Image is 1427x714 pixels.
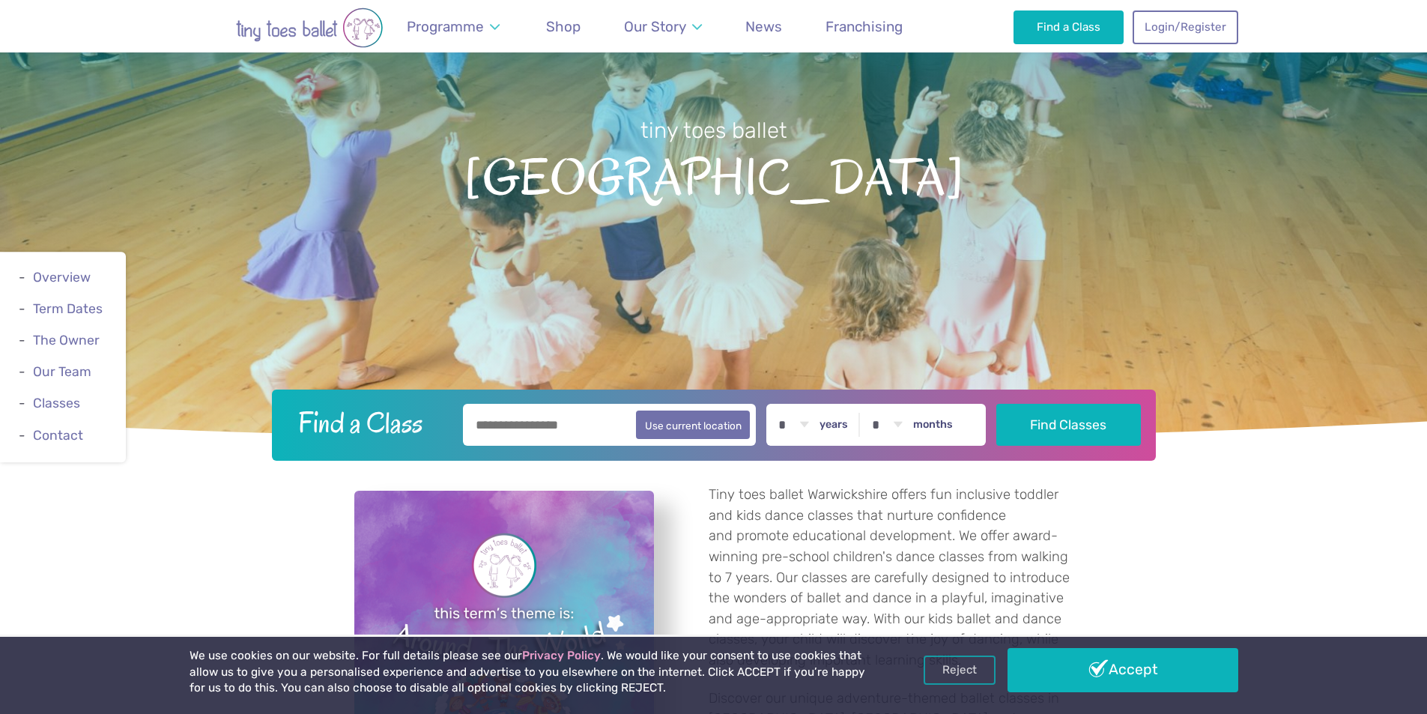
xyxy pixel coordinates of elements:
a: Privacy Policy [522,649,601,662]
h2: Find a Class [286,404,452,441]
span: [GEOGRAPHIC_DATA] [26,145,1401,206]
span: Franchising [825,18,903,35]
label: months [913,418,953,432]
button: Use current location [636,411,751,439]
small: tiny toes ballet [640,118,787,143]
a: Our Team [33,364,91,379]
a: Reject [924,656,996,684]
a: Programme [400,9,507,44]
span: Shop [546,18,581,35]
span: Programme [407,18,484,35]
a: Overview [33,270,91,285]
a: Shop [539,9,588,44]
a: The Owner [33,333,100,348]
span: News [745,18,782,35]
a: Find a Class [1014,10,1124,43]
a: Term Dates [33,301,103,316]
img: tiny toes ballet [190,7,429,48]
button: Find Classes [996,404,1141,446]
p: We use cookies on our website. For full details please see our . We would like your consent to us... [190,648,871,697]
a: News [739,9,790,44]
a: Login/Register [1133,10,1237,43]
a: Classes [33,396,80,411]
a: Franchising [819,9,910,44]
a: Accept [1008,648,1238,692]
span: Our Story [624,18,686,35]
p: Tiny toes ballet Warwickshire offers fun inclusive toddler and kids dance classes that nurture co... [709,485,1073,671]
label: years [819,418,848,432]
a: Our Story [616,9,709,44]
a: Contact [33,428,83,443]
